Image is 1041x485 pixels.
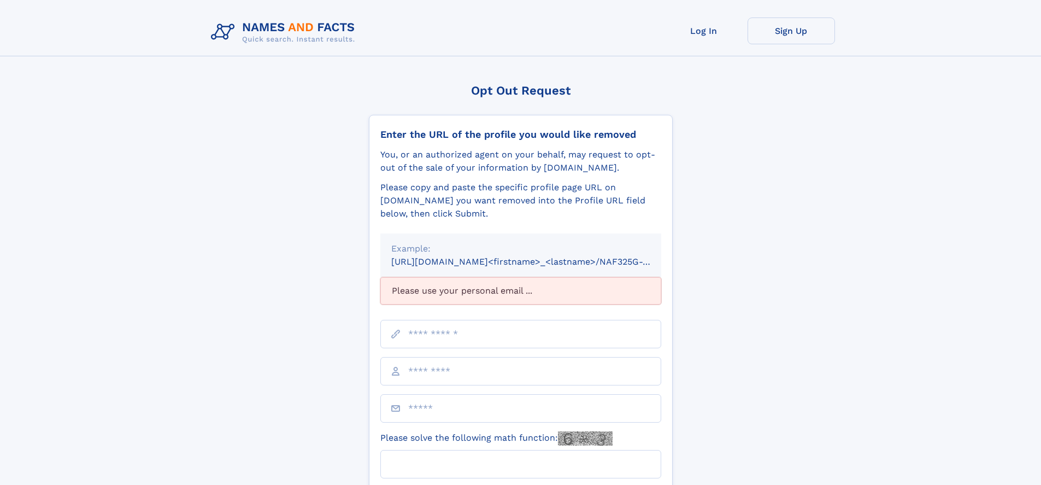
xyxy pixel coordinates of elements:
div: Enter the URL of the profile you would like removed [380,128,661,141]
div: Opt Out Request [369,84,673,97]
small: [URL][DOMAIN_NAME]<firstname>_<lastname>/NAF325G-xxxxxxxx [391,256,682,267]
div: Please use your personal email ... [380,277,661,305]
label: Please solve the following math function: [380,431,613,446]
img: Logo Names and Facts [207,17,364,47]
div: Please copy and paste the specific profile page URL on [DOMAIN_NAME] you want removed into the Pr... [380,181,661,220]
div: Example: [391,242,650,255]
div: You, or an authorized agent on your behalf, may request to opt-out of the sale of your informatio... [380,148,661,174]
a: Log In [660,17,748,44]
a: Sign Up [748,17,835,44]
